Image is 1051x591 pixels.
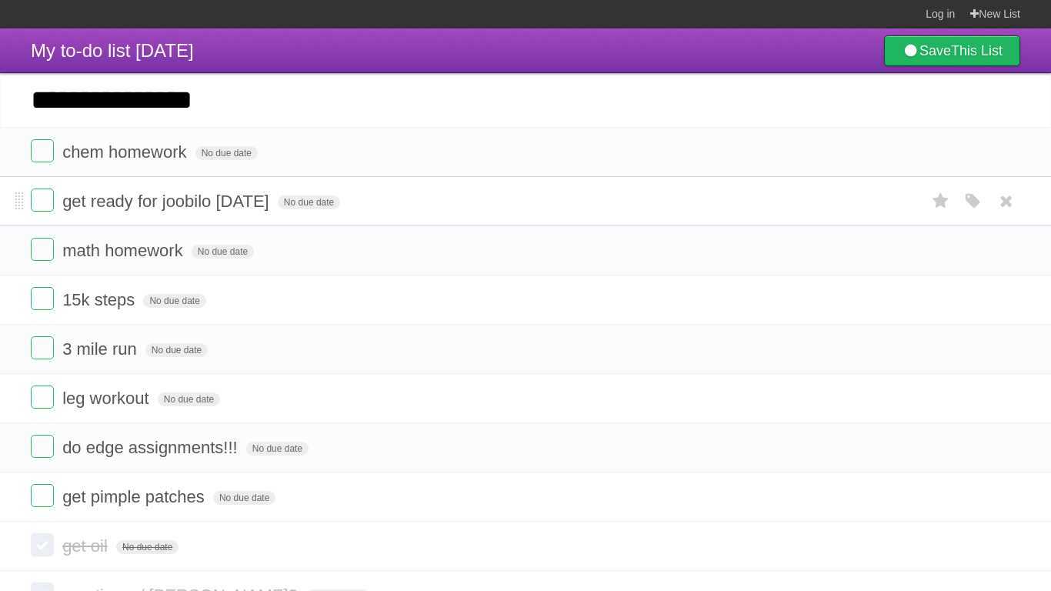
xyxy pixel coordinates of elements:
[62,389,153,408] span: leg workout
[951,43,1003,58] b: This List
[31,40,194,61] span: My to-do list [DATE]
[116,540,179,554] span: No due date
[62,339,141,359] span: 3 mile run
[31,238,54,261] label: Done
[31,139,54,162] label: Done
[62,536,112,556] span: get oil
[195,146,258,160] span: No due date
[62,241,187,260] span: math homework
[158,392,220,406] span: No due date
[31,386,54,409] label: Done
[31,435,54,458] label: Done
[145,343,208,357] span: No due date
[62,192,273,211] span: get ready for joobilo [DATE]
[31,336,54,359] label: Done
[192,245,254,259] span: No due date
[62,142,190,162] span: chem homework
[143,294,205,308] span: No due date
[278,195,340,209] span: No due date
[62,487,209,506] span: get pimple patches
[31,287,54,310] label: Done
[884,35,1020,66] a: SaveThis List
[31,189,54,212] label: Done
[31,533,54,556] label: Done
[213,491,275,505] span: No due date
[246,442,309,456] span: No due date
[62,438,241,457] span: do edge assignments!!!
[62,290,138,309] span: 15k steps
[926,189,956,214] label: Star task
[31,484,54,507] label: Done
